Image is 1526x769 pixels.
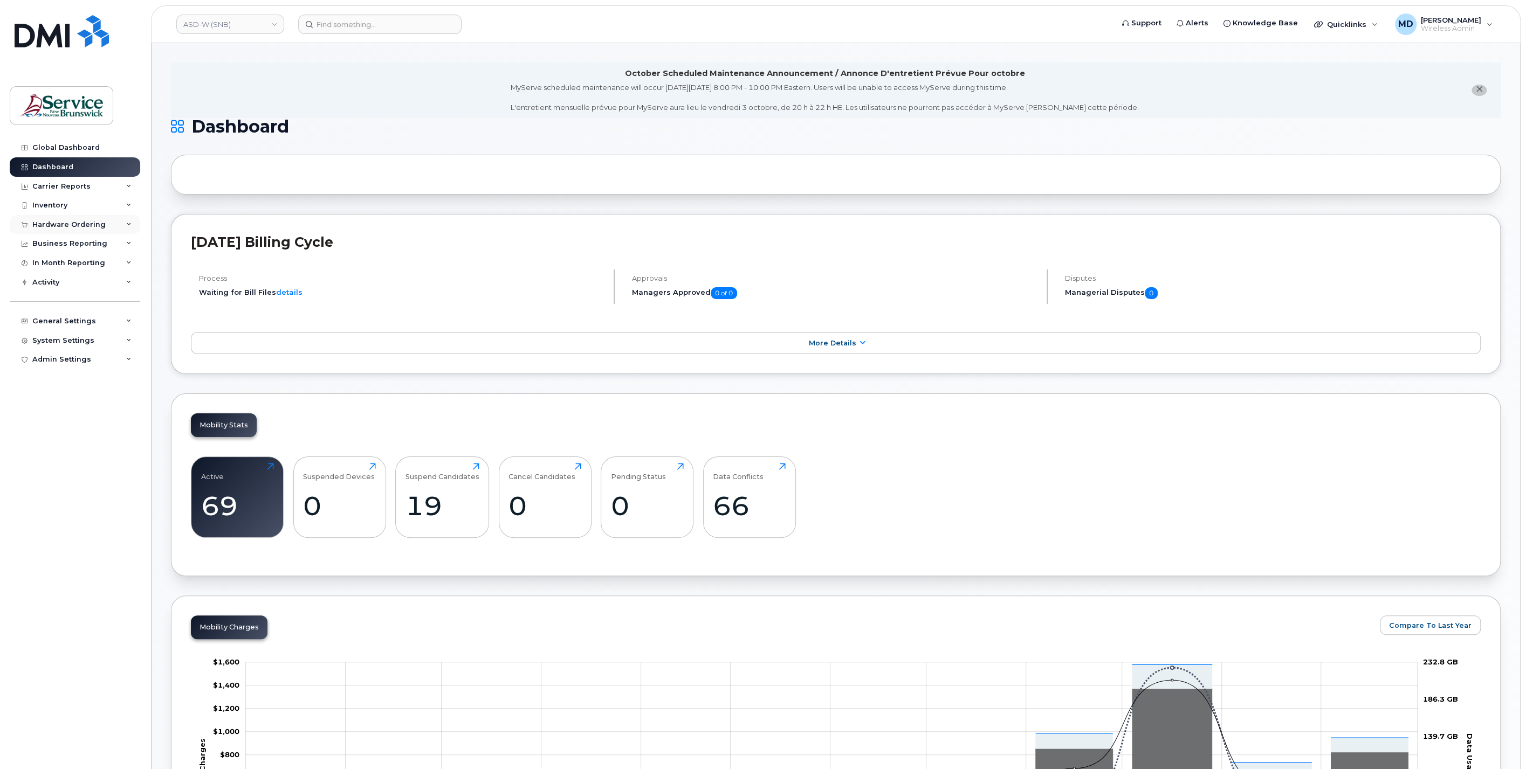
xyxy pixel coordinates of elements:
g: $0 [213,727,239,736]
a: Data Conflicts66 [713,463,786,532]
h4: Process [199,274,604,282]
h5: Managerial Disputes [1065,287,1481,299]
a: details [276,288,303,296]
div: Data Conflicts [713,463,764,481]
tspan: 139.7 GB [1423,732,1458,740]
a: Suspend Candidates19 [405,463,479,532]
tspan: $1,200 [213,704,239,712]
span: 0 of 0 [711,287,737,299]
h2: [DATE] Billing Cycle [191,234,1481,250]
div: October Scheduled Maintenance Announcement / Annonce D'entretient Prévue Pour octobre [625,68,1025,79]
tspan: $800 [220,750,239,759]
h4: Approvals [632,274,1037,282]
button: Compare To Last Year [1380,615,1481,635]
a: Active69 [201,463,274,532]
g: $0 [213,704,239,712]
div: 19 [405,490,479,522]
span: More Details [808,339,856,347]
li: Waiting for Bill Files [199,287,604,297]
a: Cancel Candidates0 [508,463,581,532]
a: Pending Status0 [611,463,684,532]
tspan: 186.3 GB [1423,695,1458,703]
tspan: $1,400 [213,681,239,689]
span: 0 [1145,287,1158,299]
div: 0 [508,490,581,522]
div: Cancel Candidates [508,463,575,481]
g: $0 [220,750,239,759]
button: close notification [1472,85,1487,96]
div: MyServe scheduled maintenance will occur [DATE][DATE] 8:00 PM - 10:00 PM Eastern. Users will be u... [511,82,1139,113]
tspan: $1,000 [213,727,239,736]
div: 0 [303,490,376,522]
span: Compare To Last Year [1389,620,1472,631]
g: $0 [213,657,239,666]
div: 0 [611,490,684,522]
a: Suspended Devices0 [303,463,376,532]
div: Pending Status [611,463,666,481]
div: Suspend Candidates [405,463,479,481]
g: $0 [213,681,239,689]
div: 66 [713,490,786,522]
tspan: $1,600 [213,657,239,666]
tspan: 232.8 GB [1423,657,1458,666]
span: Dashboard [191,119,289,135]
h4: Disputes [1065,274,1481,282]
div: Active [201,463,224,481]
div: Suspended Devices [303,463,375,481]
div: 69 [201,490,274,522]
h5: Managers Approved [632,287,1037,299]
